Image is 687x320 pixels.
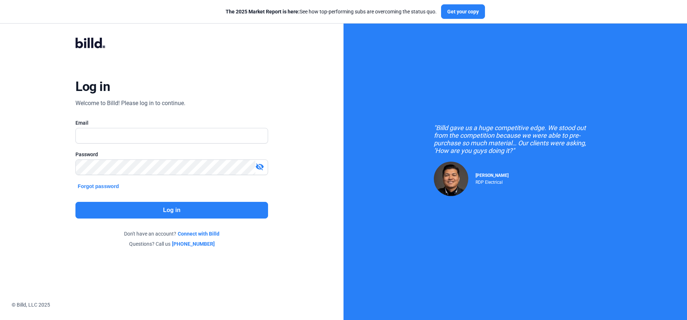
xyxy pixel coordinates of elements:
[255,162,264,171] mat-icon: visibility_off
[75,240,268,248] div: Questions? Call us
[75,151,268,158] div: Password
[434,162,468,196] img: Raul Pacheco
[434,124,597,154] div: "Billd gave us a huge competitive edge. We stood out from the competition because we were able to...
[75,79,110,95] div: Log in
[75,99,185,108] div: Welcome to Billd! Please log in to continue.
[75,202,268,219] button: Log in
[441,4,485,19] button: Get your copy
[476,178,509,185] div: RDP Electrical
[476,173,509,178] span: [PERSON_NAME]
[226,8,437,15] div: See how top-performing subs are overcoming the status quo.
[172,240,215,248] a: [PHONE_NUMBER]
[75,182,121,190] button: Forgot password
[75,230,268,237] div: Don't have an account?
[226,9,300,14] span: The 2025 Market Report is here:
[75,119,268,126] div: Email
[178,230,219,237] a: Connect with Billd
